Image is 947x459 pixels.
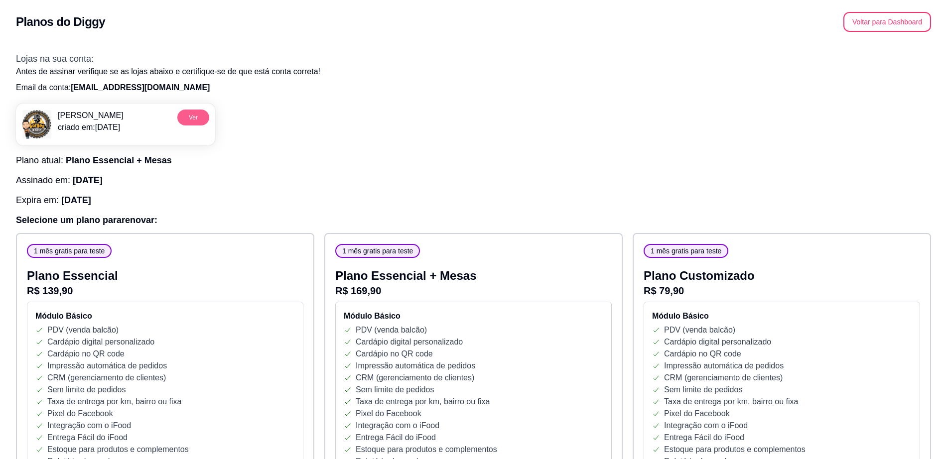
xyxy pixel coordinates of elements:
[16,173,931,187] h3: Assinado em:
[47,324,119,336] p: PDV (venda balcão)
[356,372,474,384] p: CRM (gerenciamento de clientes)
[664,324,735,336] p: PDV (venda balcão)
[47,408,113,420] p: Pixel do Facebook
[356,444,497,456] p: Estoque para produtos e complementos
[356,324,427,336] p: PDV (venda balcão)
[61,195,91,205] span: [DATE]
[47,348,125,360] p: Cardápio no QR code
[16,52,931,66] h3: Lojas na sua conta:
[843,12,931,32] button: Voltar para Dashboard
[644,284,920,298] p: R$ 79,90
[47,360,167,372] p: Impressão automática de pedidos
[16,213,931,227] h3: Selecione um plano para renovar :
[177,110,209,125] button: Ver
[664,348,741,360] p: Cardápio no QR code
[644,268,920,284] p: Plano Customizado
[47,444,189,456] p: Estoque para produtos e complementos
[47,384,126,396] p: Sem limite de pedidos
[344,310,603,322] h4: Módulo Básico
[47,420,131,432] p: Integração com o iFood
[16,153,931,167] h3: Plano atual:
[664,384,742,396] p: Sem limite de pedidos
[356,420,439,432] p: Integração com o iFood
[356,408,421,420] p: Pixel do Facebook
[356,336,463,348] p: Cardápio digital personalizado
[16,82,931,94] p: Email da conta:
[47,372,166,384] p: CRM (gerenciamento de clientes)
[47,432,128,444] p: Entrega Fácil do iFood
[47,336,154,348] p: Cardápio digital personalizado
[27,284,303,298] p: R$ 139,90
[664,444,806,456] p: Estoque para produtos e complementos
[73,175,103,185] span: [DATE]
[16,104,215,145] a: menu logo[PERSON_NAME]criado em:[DATE]Ver
[356,396,490,408] p: Taxa de entrega por km, bairro ou fixa
[58,121,124,133] p: criado em: [DATE]
[652,310,912,322] h4: Módulo Básico
[35,310,295,322] h4: Módulo Básico
[16,66,931,78] p: Antes de assinar verifique se as lojas abaixo e certifique-se de que está conta correta!
[843,17,931,26] a: Voltar para Dashboard
[30,246,109,256] span: 1 mês gratis para teste
[47,396,181,408] p: Taxa de entrega por km, bairro ou fixa
[335,284,612,298] p: R$ 169,90
[66,155,172,165] span: Plano Essencial + Mesas
[647,246,725,256] span: 1 mês gratis para teste
[356,432,436,444] p: Entrega Fácil do iFood
[71,83,210,92] span: [EMAIL_ADDRESS][DOMAIN_NAME]
[356,384,434,396] p: Sem limite de pedidos
[338,246,417,256] span: 1 mês gratis para teste
[664,336,771,348] p: Cardápio digital personalizado
[356,360,475,372] p: Impressão automática de pedidos
[16,193,931,207] h3: Expira em:
[27,268,303,284] p: Plano Essencial
[664,432,744,444] p: Entrega Fácil do iFood
[58,110,124,121] p: [PERSON_NAME]
[664,360,784,372] p: Impressão automática de pedidos
[22,110,52,139] img: menu logo
[664,396,798,408] p: Taxa de entrega por km, bairro ou fixa
[335,268,612,284] p: Plano Essencial + Mesas
[16,14,105,30] h2: Planos do Diggy
[356,348,433,360] p: Cardápio no QR code
[664,372,783,384] p: CRM (gerenciamento de clientes)
[664,420,748,432] p: Integração com o iFood
[664,408,730,420] p: Pixel do Facebook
